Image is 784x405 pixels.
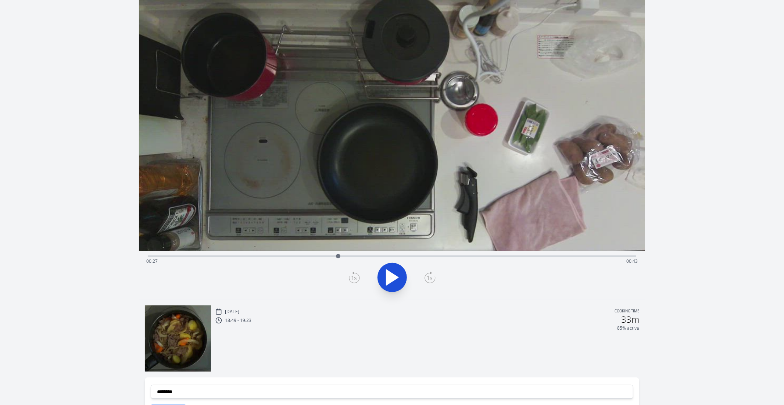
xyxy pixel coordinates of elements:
[621,315,639,324] h2: 33m
[617,325,639,331] p: 85% active
[146,258,158,264] span: 00:27
[615,308,639,315] p: Cooking time
[225,318,251,323] p: 18:49 - 19:23
[145,305,211,372] img: 250911095023_thumb.jpeg
[626,258,638,264] span: 00:43
[225,309,239,315] p: [DATE]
